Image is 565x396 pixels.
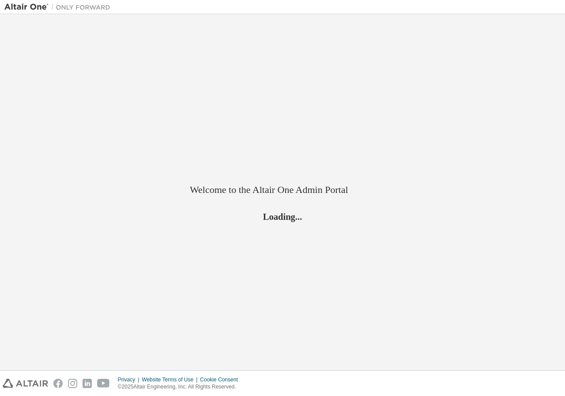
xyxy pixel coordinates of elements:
div: Website Terms of Use [142,376,200,383]
img: altair_logo.svg [3,379,48,388]
img: youtube.svg [97,379,110,388]
h2: Welcome to the Altair One Admin Portal [190,184,375,196]
div: Cookie Consent [200,376,243,383]
p: © 2025 Altair Engineering, Inc. All Rights Reserved. [118,383,243,391]
h2: Loading... [190,211,375,222]
img: facebook.svg [53,379,63,388]
div: Privacy [118,376,142,383]
img: instagram.svg [68,379,77,388]
img: linkedin.svg [83,379,92,388]
img: Altair One [4,3,115,11]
